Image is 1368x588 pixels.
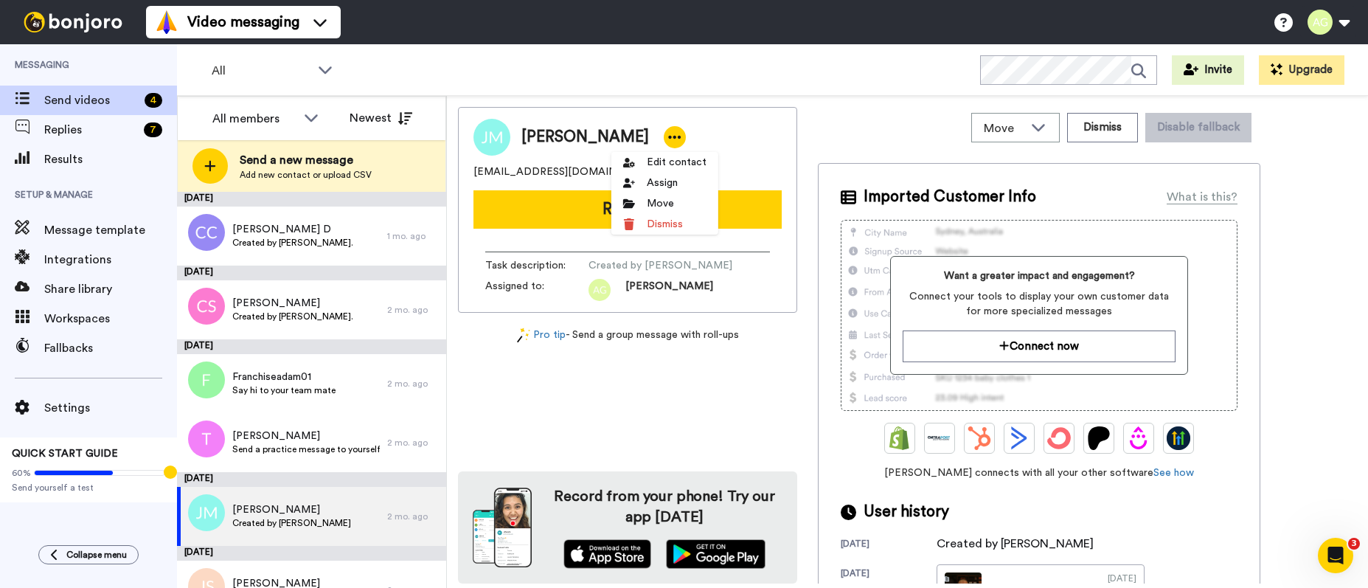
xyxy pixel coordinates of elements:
a: Pro tip [517,328,566,343]
span: Replies [44,121,138,139]
li: Move [611,193,718,214]
div: 2 mo. ago [387,511,439,522]
li: Edit contact [611,152,718,173]
li: Assign [611,173,718,193]
button: Dismiss [1067,113,1138,142]
img: bj-logo-header-white.svg [18,12,128,32]
img: appstore [563,539,651,569]
span: Send videos [44,91,139,109]
button: Upgrade [1259,55,1344,85]
div: 1 mo. ago [387,230,439,242]
h4: Record from your phone! Try our app [DATE] [546,486,782,528]
span: Move [984,120,1024,137]
span: [PERSON_NAME] [232,296,353,311]
img: download [473,488,532,567]
span: Created by [PERSON_NAME] [588,258,732,273]
span: Message template [44,221,177,239]
div: [DATE] [177,266,446,280]
div: 7 [144,122,162,137]
span: Franchiseadam01 [232,370,336,384]
span: User history [864,501,949,523]
img: ag.png [588,279,611,301]
img: cs.png [188,288,225,325]
div: What is this? [1167,188,1237,206]
button: Disable fallback [1145,113,1251,142]
img: Drip [1127,426,1150,450]
span: Send yourself a test [12,482,165,494]
div: 2 mo. ago [387,437,439,449]
img: f.png [188,362,225,398]
img: jm.png [188,494,225,531]
div: 2 mo. ago [387,304,439,316]
span: 3 [1348,538,1360,550]
span: [PERSON_NAME] [232,502,351,517]
span: Fallbacks [44,339,177,357]
span: Workspaces [44,310,177,328]
img: Hubspot [968,426,991,450]
div: [DATE] [177,339,446,354]
span: Collapse menu [66,549,127,561]
div: Tooltip anchor [164,466,177,479]
span: Task description : [485,258,588,273]
span: Send a new message [240,151,372,169]
img: cc.png [188,214,225,251]
span: Imported Customer Info [864,186,1036,208]
div: [DATE] [177,472,446,487]
img: GoHighLevel [1167,426,1190,450]
li: Dismiss [611,214,718,235]
a: See how [1153,468,1194,478]
img: Shopify [888,426,912,450]
span: 60% [12,467,31,479]
span: QUICK START GUIDE [12,449,118,459]
button: Collapse menu [38,545,139,564]
span: Created by [PERSON_NAME]. [232,237,353,249]
iframe: Intercom live chat [1318,538,1353,573]
span: [EMAIL_ADDRESS][DOMAIN_NAME] [473,165,658,179]
div: - Send a group message with roll-ups [458,328,797,343]
img: t.png [188,421,225,457]
span: Send a practice message to yourself [232,443,380,455]
img: playstore [666,539,765,569]
span: Say hi to your team mate [232,384,336,396]
span: Results [44,151,177,168]
button: Connect now [903,331,1175,362]
span: Integrations [44,251,177,269]
span: Created by [PERSON_NAME] [232,517,351,529]
div: 2 mo. ago [387,378,439,390]
img: ConvertKit [1047,426,1071,450]
span: Video messaging [187,12,299,32]
img: vm-color.svg [155,10,178,34]
img: magic-wand.svg [517,328,530,343]
button: Record [473,190,782,229]
button: Invite [1172,55,1244,85]
span: Share library [44,280,177,298]
img: Image of Jon Milton [473,119,510,156]
div: [DATE] [177,192,446,207]
button: Newest [338,103,423,133]
div: [DATE] [841,538,937,553]
span: [PERSON_NAME] connects with all your other software [841,466,1237,480]
span: [PERSON_NAME] D [232,222,353,237]
img: Patreon [1087,426,1111,450]
div: 4 [145,93,162,108]
span: Add new contact or upload CSV [240,169,372,181]
span: [PERSON_NAME] [232,429,380,443]
div: [DATE] [177,546,446,561]
div: All members [212,110,296,128]
div: Created by [PERSON_NAME] [937,535,1094,553]
span: Created by [PERSON_NAME]. [232,311,353,322]
span: Connect your tools to display your own customer data for more specialized messages [903,289,1175,319]
img: ActiveCampaign [1007,426,1031,450]
img: Ontraport [928,426,951,450]
span: All [212,62,310,80]
span: [PERSON_NAME] [625,279,713,301]
span: Settings [44,399,177,417]
span: Want a greater impact and engagement? [903,269,1175,283]
span: Assigned to: [485,279,588,301]
span: [PERSON_NAME] [521,126,649,148]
